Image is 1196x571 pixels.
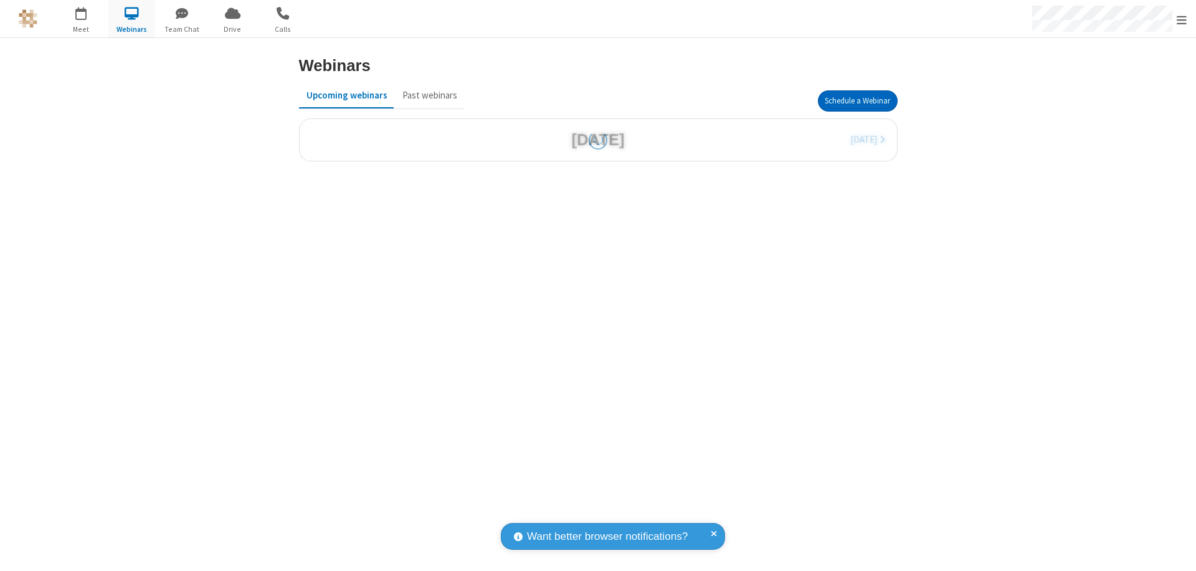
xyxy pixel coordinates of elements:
[818,90,898,112] button: Schedule a Webinar
[395,84,465,107] button: Past webinars
[299,84,395,107] button: Upcoming webinars
[209,24,256,35] span: Drive
[58,24,105,35] span: Meet
[260,24,306,35] span: Calls
[19,9,37,28] img: QA Selenium DO NOT DELETE OR CHANGE
[159,24,206,35] span: Team Chat
[527,529,688,545] span: Want better browser notifications?
[108,24,155,35] span: Webinars
[299,57,371,74] h3: Webinars
[1165,539,1187,562] iframe: Chat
